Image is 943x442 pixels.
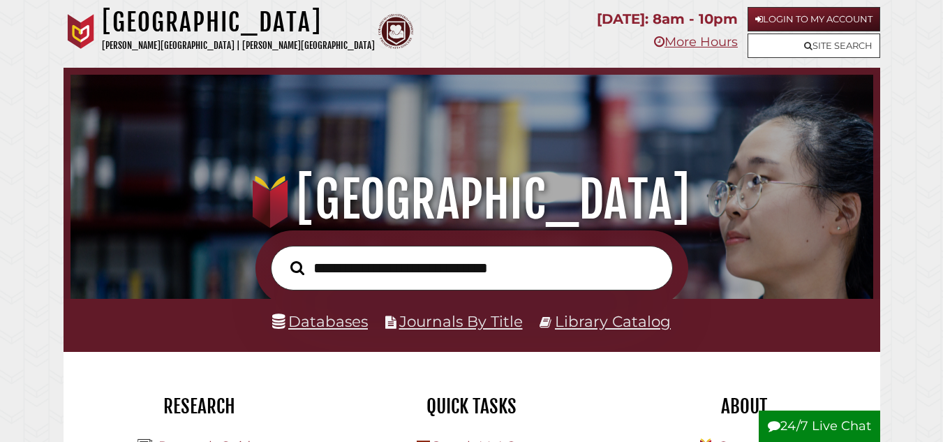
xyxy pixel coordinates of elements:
[597,7,738,31] p: [DATE]: 8am - 10pm
[654,34,738,50] a: More Hours
[346,395,597,418] h2: Quick Tasks
[748,7,880,31] a: Login to My Account
[84,169,859,230] h1: [GEOGRAPHIC_DATA]
[748,34,880,58] a: Site Search
[272,312,368,330] a: Databases
[618,395,870,418] h2: About
[74,395,325,418] h2: Research
[283,257,311,279] button: Search
[102,7,375,38] h1: [GEOGRAPHIC_DATA]
[102,38,375,54] p: [PERSON_NAME][GEOGRAPHIC_DATA] | [PERSON_NAME][GEOGRAPHIC_DATA]
[378,14,413,49] img: Calvin Theological Seminary
[64,14,98,49] img: Calvin University
[399,312,523,330] a: Journals By Title
[555,312,671,330] a: Library Catalog
[290,260,304,276] i: Search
